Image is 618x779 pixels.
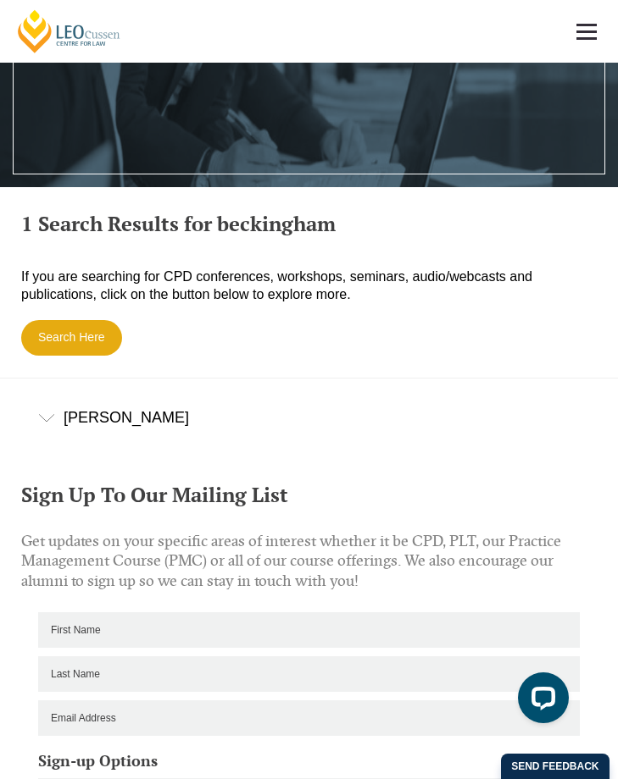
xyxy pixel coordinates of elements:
[21,213,597,235] h2: 1 Search Results for beckingham
[38,700,580,736] input: Email Address
[21,320,122,356] a: Search Here
[38,612,580,648] input: First Name
[21,268,597,304] p: If you are searching for CPD conferences, workshops, seminars, audio/webcasts and publications, c...
[38,753,580,770] h5: Sign-up Options
[38,656,580,692] input: Last Name
[21,532,597,591] p: Get updates on your specific areas of interest whether it be CPD, PLT, our Practice Management Co...
[21,483,597,506] h2: Sign Up To Our Mailing List
[504,666,576,737] iframe: LiveChat chat widget
[15,8,123,54] a: [PERSON_NAME] Centre for Law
